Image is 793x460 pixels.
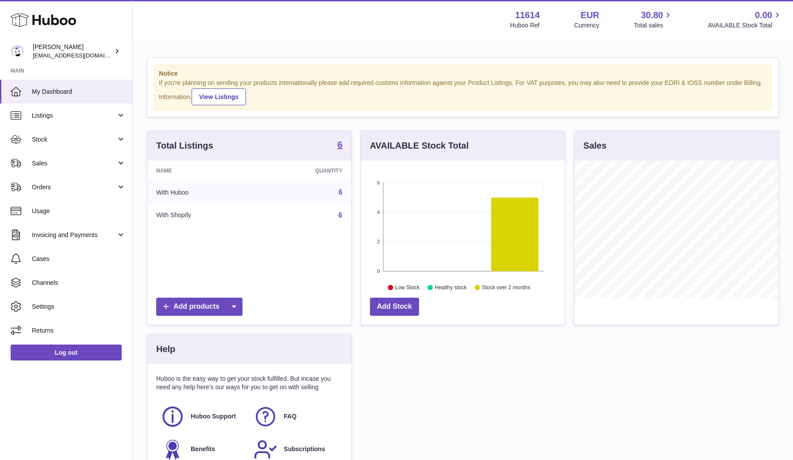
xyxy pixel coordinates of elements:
[32,303,126,311] span: Settings
[192,88,246,105] a: View Listings
[32,111,116,120] span: Listings
[191,412,236,421] span: Huboo Support
[510,21,540,30] div: Huboo Ref
[11,345,122,360] a: Log out
[191,445,215,453] span: Benefits
[11,45,24,58] img: dynastynederland@hotmail.com
[32,279,126,287] span: Channels
[583,140,606,152] h3: Sales
[339,211,343,219] a: 6
[634,21,673,30] span: Total sales
[33,43,112,60] div: [PERSON_NAME]
[156,375,343,391] p: Huboo is the easy way to get your stock fulfilled. But incase you need any help here's our ways f...
[33,52,130,59] span: [EMAIL_ADDRESS][DOMAIN_NAME]
[32,326,126,335] span: Returns
[161,405,245,429] a: Huboo Support
[32,88,126,96] span: My Dashboard
[156,343,175,355] h3: Help
[574,21,600,30] div: Currency
[641,9,663,21] span: 30.80
[339,188,343,196] a: 6
[32,231,116,239] span: Invoicing and Payments
[32,255,126,263] span: Cases
[147,204,257,227] td: With Shopify
[708,21,782,30] span: AVAILABLE Stock Total
[395,284,420,291] text: Low Stock
[32,207,126,215] span: Usage
[515,9,540,21] strong: 11614
[32,159,116,168] span: Sales
[338,140,343,149] strong: 6
[156,140,213,152] h3: Total Listings
[284,445,325,453] span: Subscriptions
[370,298,419,316] a: Add Stock
[159,79,767,105] div: If you're planning on sending your products internationally please add required customs informati...
[370,140,469,152] h3: AVAILABLE Stock Total
[32,183,116,192] span: Orders
[377,239,380,244] text: 2
[147,161,257,181] th: Name
[377,210,380,215] text: 4
[159,69,767,78] strong: Notice
[338,140,343,151] a: 6
[147,181,257,204] td: With Huboo
[755,9,772,21] span: 0.00
[377,180,380,185] text: 6
[634,9,673,30] a: 30.80 Total sales
[257,161,351,181] th: Quantity
[284,412,296,421] span: FAQ
[581,9,599,21] strong: EUR
[482,284,530,291] text: Stock over 2 months
[435,284,467,291] text: Healthy stock
[254,405,338,429] a: FAQ
[708,9,782,30] a: 0.00 AVAILABLE Stock Total
[377,268,380,274] text: 0
[32,135,116,144] span: Stock
[156,298,243,316] a: Add products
